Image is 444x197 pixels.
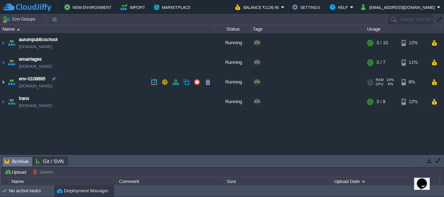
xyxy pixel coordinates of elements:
[64,3,114,11] button: New Environment
[215,92,251,111] div: Running
[33,169,55,175] button: Delete
[9,185,54,197] div: No active tasks
[215,33,251,52] div: Running
[10,177,117,186] div: Name
[154,3,193,11] button: Marketplace
[365,25,441,33] div: Usage
[19,56,42,63] a: emarriages
[215,72,251,92] div: Running
[0,72,6,92] img: AMDAwAAAACH5BAEAAAAALAAAAAABAAEAAAICRAEAOw==
[117,177,224,186] div: Comment
[376,82,383,86] span: CPU
[251,25,365,33] div: Tags
[57,187,108,195] button: Deployment Manager
[3,3,51,12] img: CloudJiffy
[414,168,437,190] iframe: chat widget
[401,72,425,92] div: 8%
[401,53,425,72] div: 11%
[225,177,332,186] div: Size
[19,43,52,50] a: [DOMAIN_NAME]
[0,53,6,72] img: AMDAwAAAACH5BAEAAAAALAAAAAABAAEAAAICRAEAOw==
[401,92,425,111] div: 12%
[235,3,281,11] button: Balance ₹1136.45
[1,25,214,33] div: Name
[6,53,16,72] img: AMDAwAAAACH5BAEAAAAALAAAAAABAAEAAAICRAEAOw==
[0,92,6,111] img: AMDAwAAAACH5BAEAAAAALAAAAAABAAEAAAICRAEAOw==
[361,3,437,11] button: [EMAIL_ADDRESS][DOMAIN_NAME]
[19,75,45,82] a: env-0108895
[6,72,16,92] img: AMDAwAAAACH5BAEAAAAALAAAAAABAAEAAAICRAEAOw==
[215,25,250,33] div: Status
[6,92,16,111] img: AMDAwAAAACH5BAEAAAAALAAAAAABAAEAAAICRAEAOw==
[376,33,388,52] div: 3 / 10
[376,92,385,111] div: 3 / 8
[5,157,29,166] span: Archive
[386,82,393,86] span: 6%
[120,3,147,11] button: Import
[5,169,28,175] button: Upload
[401,33,425,52] div: 12%
[3,14,38,24] button: Env Groups
[19,63,52,70] a: [DOMAIN_NAME]
[6,33,16,52] img: AMDAwAAAACH5BAEAAAAALAAAAAABAAEAAAICRAEAOw==
[0,33,6,52] img: AMDAwAAAACH5BAEAAAAALAAAAAABAAEAAAICRAEAOw==
[330,3,350,11] button: Help
[36,157,64,166] span: Git / SVN
[19,95,29,102] a: trans
[292,3,322,11] button: Settings
[376,53,385,72] div: 3 / 7
[332,177,439,186] div: Upload Date
[19,82,52,90] a: [DOMAIN_NAME]
[19,36,58,43] a: aurumpublicschool
[17,29,20,30] img: AMDAwAAAACH5BAEAAAAALAAAAAABAAEAAAICRAEAOw==
[376,78,384,82] span: RAM
[19,102,52,109] a: [DOMAIN_NAME]
[386,78,394,82] span: 10%
[215,53,251,72] div: Running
